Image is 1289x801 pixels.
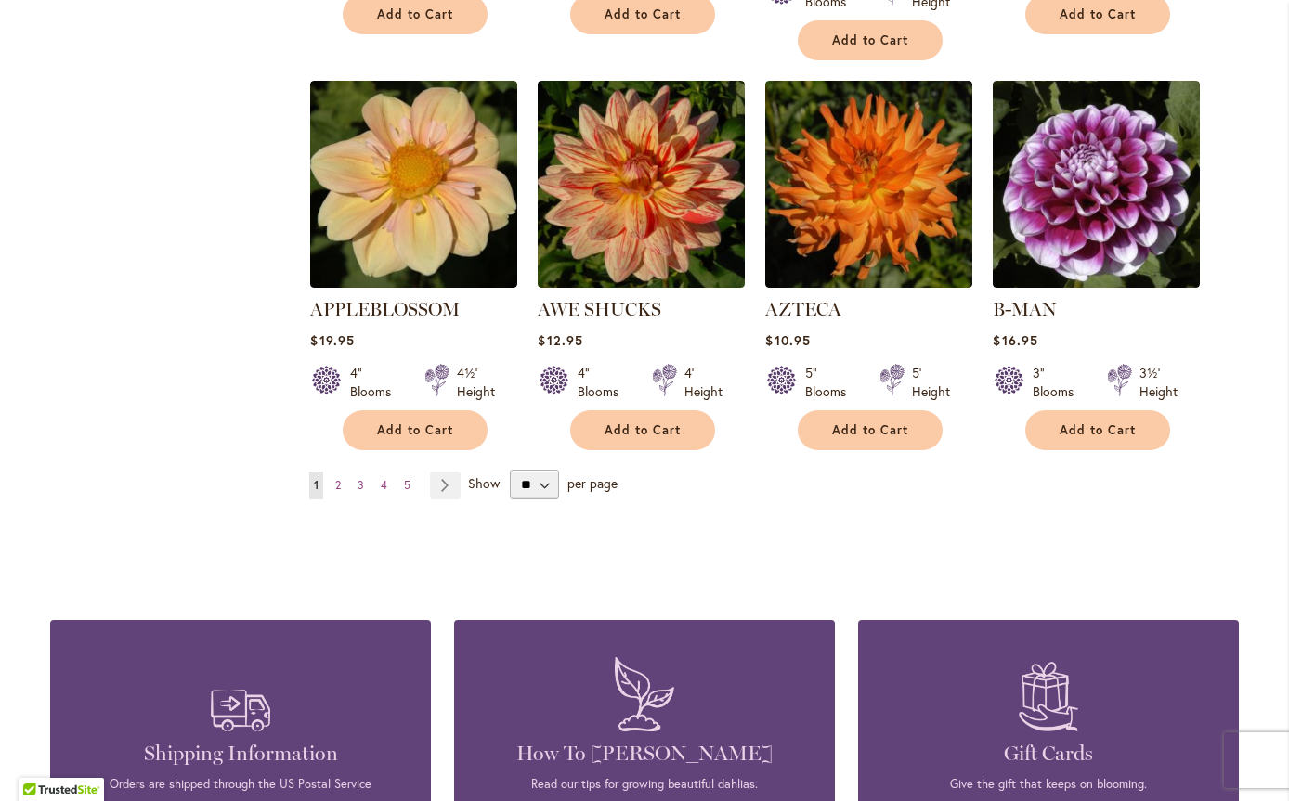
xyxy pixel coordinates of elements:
span: Add to Cart [832,422,908,438]
button: Add to Cart [798,20,943,60]
div: 3½' Height [1139,364,1178,401]
a: 3 [353,472,369,499]
h4: Shipping Information [78,741,403,767]
p: Give the gift that keeps on blooming. [886,776,1211,793]
img: AWE SHUCKS [538,81,745,288]
div: 5" Blooms [805,364,857,401]
div: 4" Blooms [350,364,402,401]
p: Orders are shipped through the US Postal Service [78,776,403,793]
p: Read our tips for growing beautiful dahlias. [482,776,807,793]
a: 5 [399,472,415,499]
a: B-MAN [993,274,1200,291]
span: Add to Cart [1060,6,1136,22]
button: Add to Cart [1025,410,1170,450]
button: Add to Cart [343,410,488,450]
span: Add to Cart [1060,422,1136,438]
span: per page [567,474,618,492]
div: 4' Height [684,364,723,401]
span: 4 [381,478,387,492]
span: $10.95 [765,331,810,349]
a: APPLEBLOSSOM [310,298,460,320]
button: Add to Cart [570,410,715,450]
div: 5' Height [912,364,950,401]
img: B-MAN [993,81,1200,288]
span: $16.95 [993,331,1037,349]
div: 4½' Height [457,364,495,401]
a: 2 [331,472,345,499]
span: Add to Cart [832,32,908,48]
div: 3" Blooms [1033,364,1085,401]
span: 1 [314,478,319,492]
span: 5 [404,478,410,492]
h4: Gift Cards [886,741,1211,767]
span: Add to Cart [377,422,453,438]
span: Add to Cart [377,6,453,22]
div: 4" Blooms [578,364,630,401]
a: AZTECA [765,298,841,320]
span: $19.95 [310,331,354,349]
img: APPLEBLOSSOM [310,81,517,288]
span: Add to Cart [605,6,681,22]
a: AZTECA [765,274,972,291]
span: Add to Cart [605,422,681,438]
a: B-MAN [993,298,1057,320]
img: AZTECA [765,81,972,288]
a: APPLEBLOSSOM [310,274,517,291]
span: 3 [358,478,364,492]
a: 4 [376,472,392,499]
h4: How To [PERSON_NAME] [482,741,807,767]
span: 2 [335,478,341,492]
span: $12.95 [538,331,582,349]
a: AWE SHUCKS [538,274,745,291]
a: AWE SHUCKS [538,298,661,320]
span: Show [468,474,500,492]
button: Add to Cart [798,410,943,450]
iframe: Launch Accessibility Center [14,735,66,787]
